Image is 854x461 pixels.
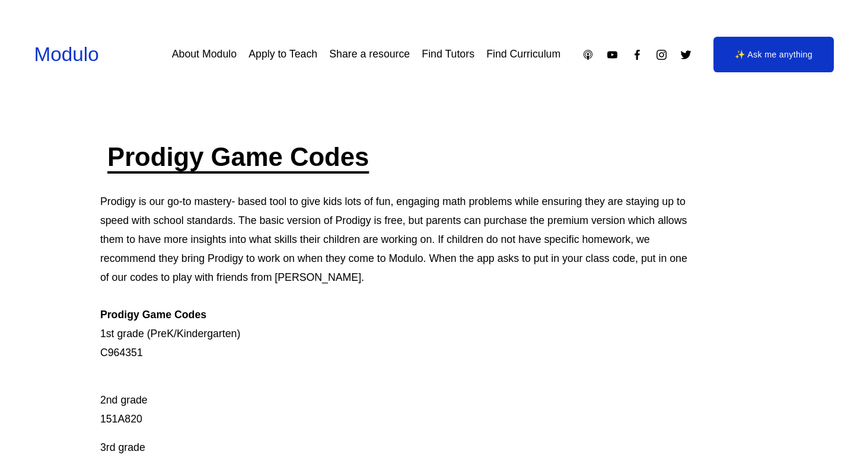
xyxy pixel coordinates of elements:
[680,49,692,61] a: Twitter
[100,193,688,363] p: Prodigy is our go-to mastery- based tool to give kids lots of fun, engaging math problems while e...
[107,142,369,171] a: Prodigy Game Codes
[582,49,594,61] a: Apple Podcasts
[655,49,668,61] a: Instagram
[606,49,619,61] a: YouTube
[34,43,99,65] a: Modulo
[486,44,560,65] a: Find Curriculum
[248,44,317,65] a: Apply to Teach
[713,37,834,72] a: ✨ Ask me anything
[172,44,237,65] a: About Modulo
[422,44,474,65] a: Find Tutors
[100,309,206,321] strong: Prodigy Game Codes
[631,49,643,61] a: Facebook
[100,372,688,429] p: 2nd grade 151A820
[329,44,410,65] a: Share a resource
